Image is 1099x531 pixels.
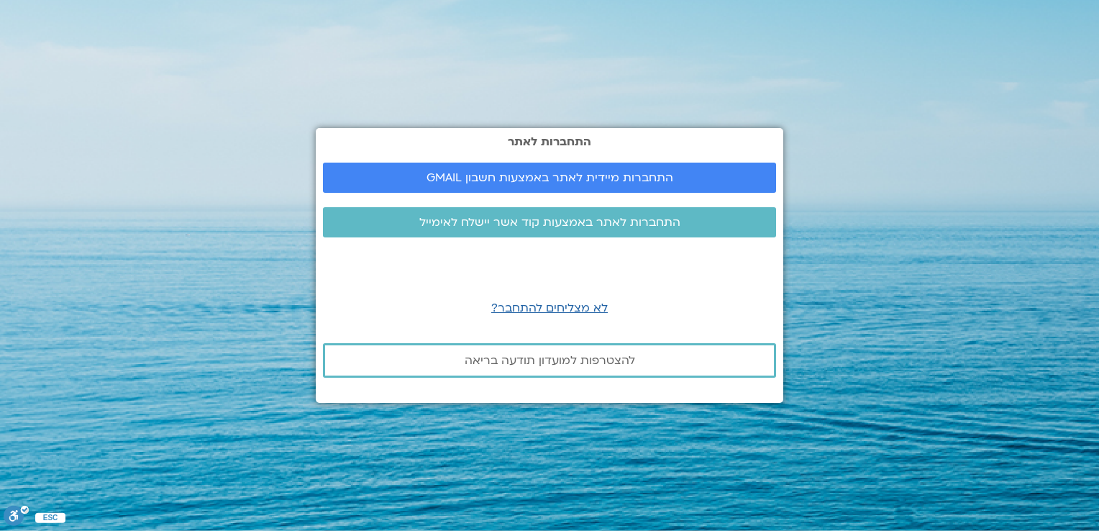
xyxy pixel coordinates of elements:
[323,207,776,237] a: התחברות לאתר באמצעות קוד אשר יישלח לאימייל
[491,300,608,316] a: לא מצליחים להתחבר?
[323,163,776,193] a: התחברות מיידית לאתר באמצעות חשבון GMAIL
[323,135,776,148] h2: התחברות לאתר
[419,216,680,229] span: התחברות לאתר באמצעות קוד אשר יישלח לאימייל
[465,354,635,367] span: להצטרפות למועדון תודעה בריאה
[323,343,776,378] a: להצטרפות למועדון תודעה בריאה
[427,171,673,184] span: התחברות מיידית לאתר באמצעות חשבון GMAIL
